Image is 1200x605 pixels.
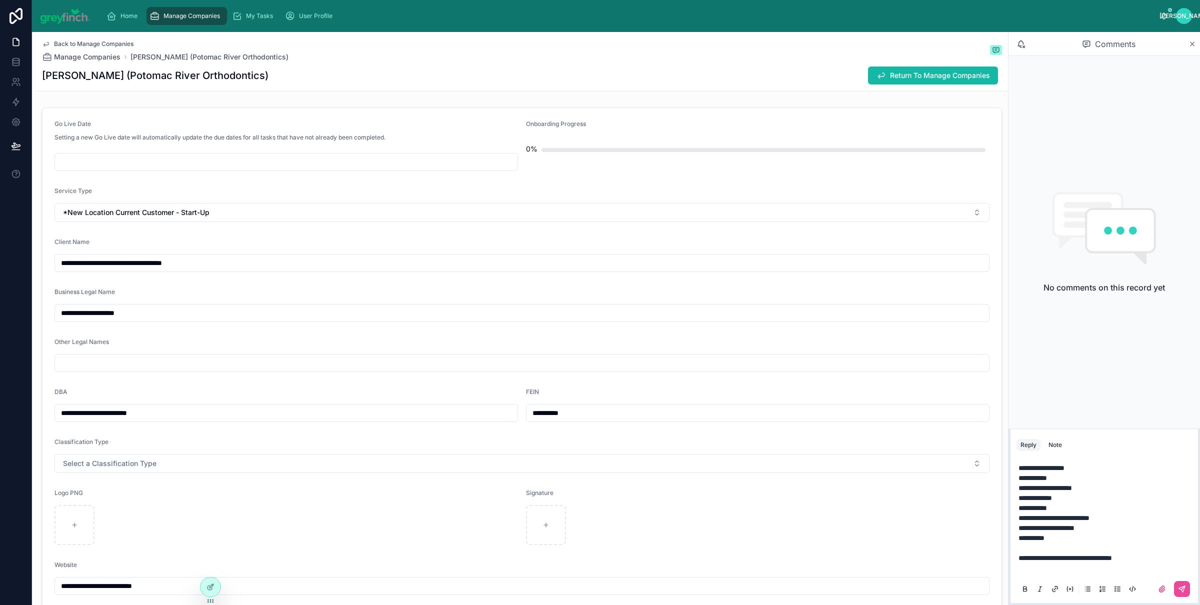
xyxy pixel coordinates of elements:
[282,7,339,25] a: User Profile
[54,133,385,142] p: Setting a new Go Live date will automatically update the due dates for all tasks that have not al...
[54,120,91,127] span: Go Live Date
[299,12,332,20] span: User Profile
[40,8,90,24] img: App logo
[54,52,120,62] span: Manage Companies
[54,238,89,245] span: Client Name
[120,12,137,20] span: Home
[526,489,553,496] span: Signature
[54,489,83,496] span: Logo PNG
[229,7,280,25] a: My Tasks
[54,288,115,295] span: Business Legal Name
[1044,439,1066,451] button: Note
[98,5,1160,27] div: scrollable content
[42,68,268,82] h1: [PERSON_NAME] (Potomac River Orthodontics)
[63,207,209,217] span: *New Location Current Customer - Start-Up
[54,388,67,395] span: DBA
[526,388,539,395] span: FEIN
[103,7,144,25] a: Home
[54,561,77,568] span: Website
[1095,38,1135,50] span: Comments
[54,40,133,48] span: Back to Manage Companies
[54,187,92,194] span: Service Type
[526,120,586,127] span: Onboarding Progress
[146,7,227,25] a: Manage Companies
[54,454,989,473] button: Select Button
[1048,441,1062,449] div: Note
[54,338,109,345] span: Other Legal Names
[868,66,998,84] button: Return To Manage Companies
[1043,281,1165,293] h2: No comments on this record yet
[526,139,537,159] div: 0%
[246,12,273,20] span: My Tasks
[54,203,989,222] button: Select Button
[63,458,156,468] span: Select a Classification Type
[54,438,108,445] span: Classification Type
[42,52,120,62] a: Manage Companies
[163,12,220,20] span: Manage Companies
[1016,439,1040,451] button: Reply
[890,70,990,80] span: Return To Manage Companies
[130,52,288,62] a: [PERSON_NAME] (Potomac River Orthodontics)
[42,40,133,48] a: Back to Manage Companies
